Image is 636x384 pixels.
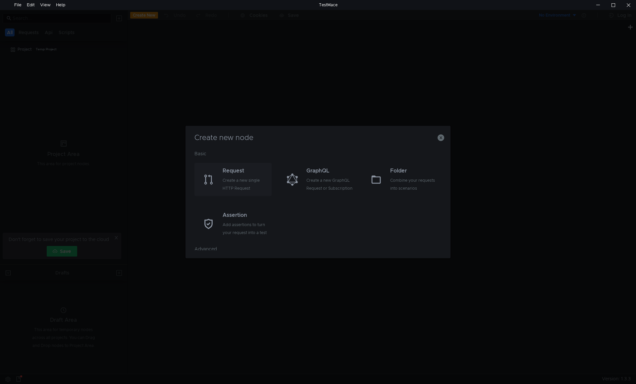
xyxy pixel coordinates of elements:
[194,150,442,163] div: Basic
[306,176,354,192] div: Create a new GraphQL Request or Subscription
[223,221,270,237] div: Add assertions to turn your request into a test
[223,167,270,175] div: Request
[193,134,443,142] h3: Create new node
[390,167,438,175] div: Folder
[390,176,438,192] div: Combine your requests into scenarios
[306,167,354,175] div: GraphQL
[223,176,270,192] div: Create a new single HTTP Request
[223,211,270,219] div: Assertion
[194,245,442,258] div: Advanced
